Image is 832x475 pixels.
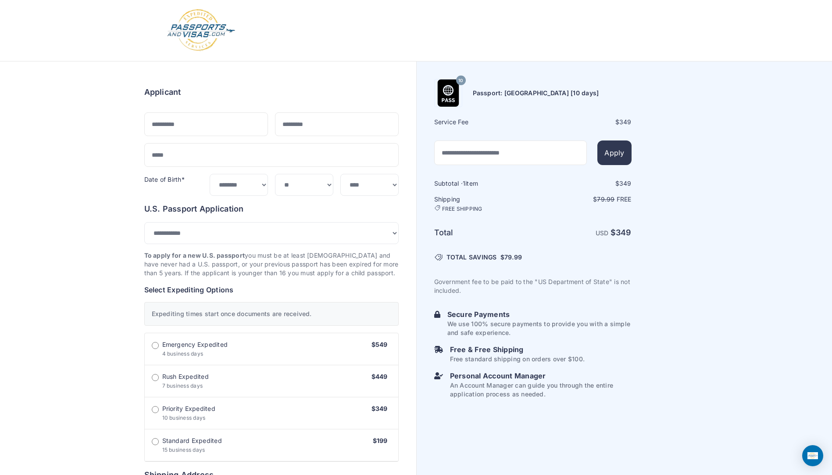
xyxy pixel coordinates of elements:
[166,9,236,52] img: Logo
[619,180,632,187] span: 349
[144,203,399,215] h6: U.S. Passport Application
[504,253,522,261] span: 79.99
[434,179,532,188] h6: Subtotal · item
[802,445,823,466] div: Open Intercom Messenger
[450,381,632,399] p: An Account Manager can guide you through the entire application process as needed.
[144,86,181,98] h6: Applicant
[371,373,388,380] span: $449
[162,436,222,445] span: Standard Expedited
[162,382,203,389] span: 7 business days
[597,140,631,165] button: Apply
[597,195,614,203] span: 79.99
[144,251,399,277] p: you must be at least [DEMOGRAPHIC_DATA] and have never had a U.S. passport, or your previous pass...
[144,302,399,326] div: Expediting times start once documents are received.
[473,89,599,97] h6: Passport: [GEOGRAPHIC_DATA] [10 days]
[373,437,388,444] span: $199
[534,118,632,126] div: $
[144,284,399,295] h6: Select Expediting Options
[450,355,585,363] p: Free standard shipping on orders over $100.
[162,404,215,413] span: Priority Expedited
[450,344,585,355] h6: Free & Free Shipping
[447,320,632,337] p: We use 100% secure payments to provide you with a simple and safe experience.
[500,253,522,262] span: $
[458,75,463,86] span: 10
[162,446,205,453] span: 15 business days
[450,371,632,381] h6: Personal Account Manager
[434,195,532,212] h6: Shipping
[596,229,609,237] span: USD
[619,118,632,126] span: 349
[463,180,465,187] span: 1
[162,372,209,381] span: Rush Expedited
[162,350,204,357] span: 4 business days
[534,195,632,204] p: $
[434,277,632,295] p: Government fee to be paid to the "US Department of State" is not included.
[162,340,228,349] span: Emergency Expedited
[447,309,632,320] h6: Secure Payments
[435,79,462,107] img: Product Name
[611,228,632,237] strong: $
[162,414,206,421] span: 10 business days
[144,252,245,259] strong: To apply for a new U.S. passport
[144,176,185,183] label: Date of Birth*
[442,205,482,212] span: FREE SHIPPING
[371,341,388,348] span: $549
[371,405,388,412] span: $349
[534,179,632,188] div: $
[446,253,497,262] span: TOTAL SAVINGS
[617,195,632,203] span: Free
[434,118,532,126] h6: Service Fee
[616,228,632,237] span: 349
[434,227,532,239] h6: Total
